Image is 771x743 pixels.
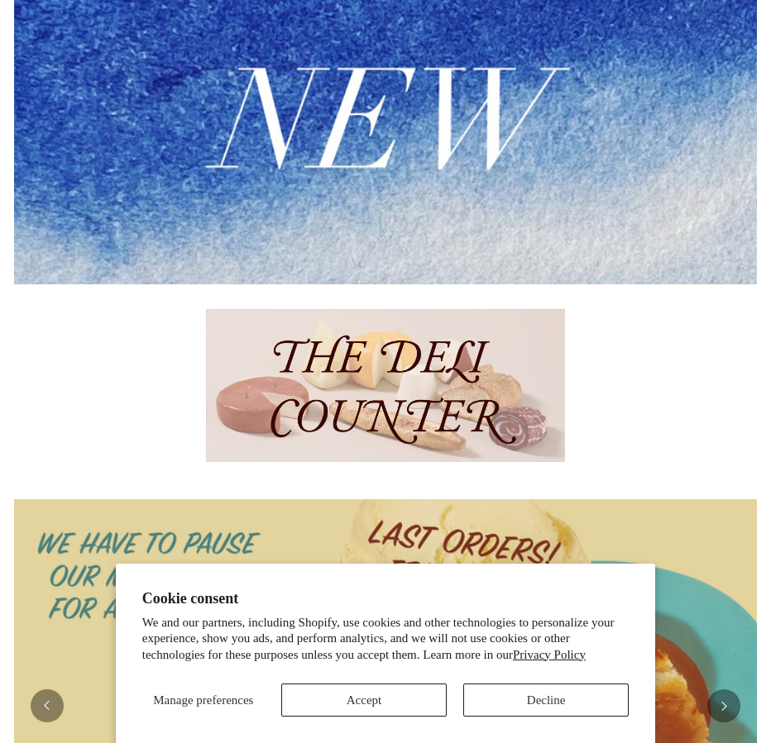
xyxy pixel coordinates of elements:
button: Previous [31,689,64,722]
button: Accept [281,683,447,717]
span: Manage preferences [153,693,253,707]
button: Decline [463,683,629,717]
button: Manage preferences [142,683,265,717]
button: Next [707,689,740,722]
img: The Deli Counter [206,309,565,462]
a: Privacy Policy [513,648,586,661]
h2: Cookie consent [142,590,629,607]
p: We and our partners, including Shopify, use cookies and other technologies to personalize your ex... [142,615,629,664]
